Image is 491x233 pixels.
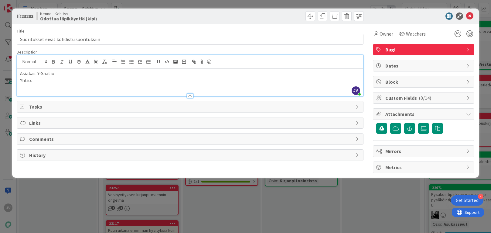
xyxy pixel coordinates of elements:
[40,16,97,21] b: Odottaa läpikäyntiä (kipi)
[352,86,360,95] span: JV
[29,151,352,159] span: History
[385,164,463,171] span: Metrics
[20,77,360,84] p: Yhtiö:
[17,28,25,34] label: Title
[29,103,352,110] span: Tasks
[451,195,483,206] div: Open Get Started checklist, remaining modules: 4
[29,135,352,143] span: Comments
[13,1,28,8] span: Support
[17,34,363,45] input: type card name here...
[385,46,463,53] span: Bugi
[20,70,360,77] p: Asiakas: Y-Säätiö
[17,12,33,20] span: ID
[478,194,483,199] div: 4
[21,13,33,19] b: 23283
[385,62,463,69] span: Dates
[456,197,479,203] div: Get Started
[17,49,38,55] span: Description
[29,119,352,127] span: Links
[40,11,97,16] span: Kenno - Kehitys
[406,30,426,37] span: Watchers
[385,78,463,85] span: Block
[380,30,393,37] span: Owner
[419,95,431,101] span: ( 0/14 )
[385,110,463,118] span: Attachments
[385,94,463,102] span: Custom Fields
[385,148,463,155] span: Mirrors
